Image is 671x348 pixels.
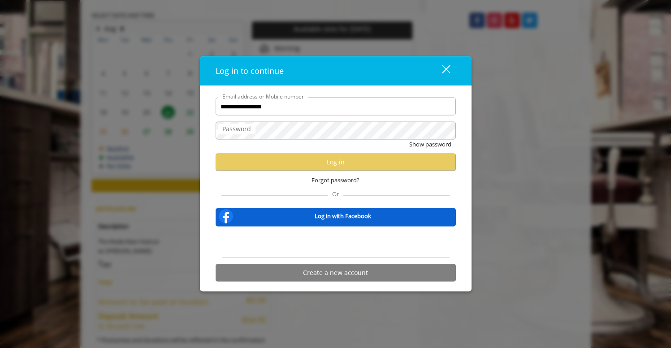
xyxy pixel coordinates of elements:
[284,232,387,252] div: Se connecter avec Google. S'ouvre dans un nouvel onglet.
[315,211,371,221] b: Log in with Facebook
[432,64,450,77] div: close dialog
[312,176,359,185] span: Forgot password?
[216,122,456,140] input: Password
[218,92,308,101] label: Email address or Mobile number
[216,65,284,76] span: Log in to continue
[216,264,456,281] button: Create a new account
[218,124,255,134] label: Password
[216,98,456,116] input: Email address or Mobile number
[328,189,343,198] span: Or
[217,207,235,225] img: facebook-logo
[279,232,392,252] iframe: Bouton "Se connecter avec Google"
[216,153,456,171] button: Log in
[409,140,451,149] button: Show password
[425,61,456,80] button: close dialog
